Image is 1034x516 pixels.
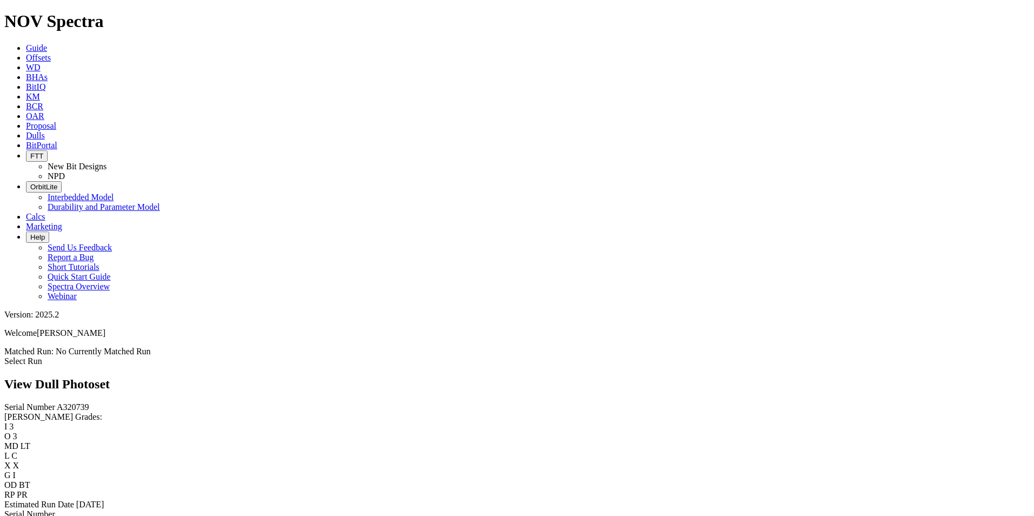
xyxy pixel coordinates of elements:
[9,422,14,431] span: 3
[4,461,11,470] label: X
[48,162,107,171] a: New Bit Designs
[4,347,54,356] span: Matched Run:
[26,43,47,52] a: Guide
[30,183,57,191] span: OrbitLite
[37,328,105,338] span: [PERSON_NAME]
[4,402,55,412] label: Serial Number
[76,500,104,509] span: [DATE]
[48,282,110,291] a: Spectra Overview
[26,212,45,221] a: Calcs
[17,490,28,499] span: PR
[4,412,1030,422] div: [PERSON_NAME] Grades:
[4,377,1030,392] h2: View Dull Photoset
[26,141,57,150] a: BitPortal
[4,328,1030,338] p: Welcome
[26,63,41,72] a: WD
[56,347,151,356] span: No Currently Matched Run
[4,310,1030,320] div: Version: 2025.2
[13,432,17,441] span: 3
[48,171,65,181] a: NPD
[4,480,17,489] label: OD
[30,152,43,160] span: FTT
[4,432,11,441] label: O
[26,131,45,140] a: Dulls
[4,11,1030,31] h1: NOV Spectra
[48,243,112,252] a: Send Us Feedback
[48,272,110,281] a: Quick Start Guide
[57,402,89,412] span: A320739
[4,471,11,480] label: G
[11,451,17,460] span: C
[13,471,16,480] span: I
[26,53,51,62] a: Offsets
[48,292,77,301] a: Webinar
[13,461,19,470] span: X
[26,72,48,82] a: BHAs
[26,82,45,91] a: BitIQ
[48,262,100,272] a: Short Tutorials
[26,102,43,111] a: BCR
[4,500,74,509] label: Estimated Run Date
[26,222,62,231] a: Marketing
[4,490,15,499] label: RP
[26,150,48,162] button: FTT
[26,121,56,130] a: Proposal
[4,451,9,460] label: L
[26,92,40,101] a: KM
[26,111,44,121] a: OAR
[21,441,30,451] span: LT
[19,480,30,489] span: BT
[48,202,160,211] a: Durability and Parameter Model
[48,253,94,262] a: Report a Bug
[26,181,62,193] button: OrbitLite
[4,441,18,451] label: MD
[30,233,45,241] span: Help
[48,193,114,202] a: Interbedded Model
[4,422,7,431] label: I
[4,356,42,366] a: Select Run
[26,231,49,243] button: Help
